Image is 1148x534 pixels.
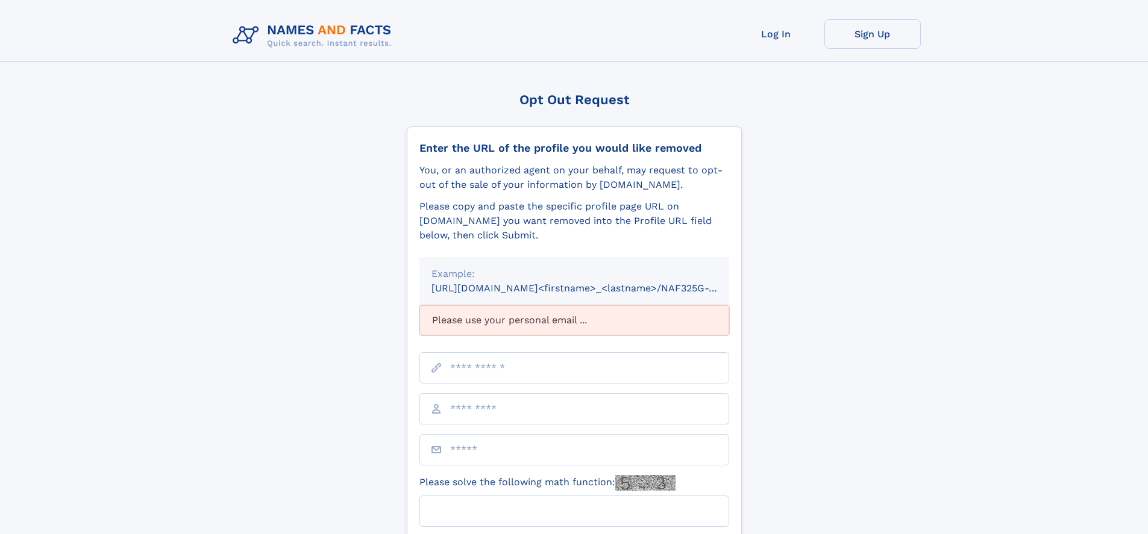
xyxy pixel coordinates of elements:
a: Sign Up [824,19,921,49]
img: Logo Names and Facts [228,19,401,52]
div: Example: [431,267,717,281]
small: [URL][DOMAIN_NAME]<firstname>_<lastname>/NAF325G-xxxxxxxx [431,282,752,294]
div: Please copy and paste the specific profile page URL on [DOMAIN_NAME] you want removed into the Pr... [419,199,729,243]
label: Please solve the following math function: [419,475,676,491]
div: Enter the URL of the profile you would like removed [419,141,729,155]
div: Please use your personal email ... [419,305,729,335]
div: Opt Out Request [407,92,742,107]
div: You, or an authorized agent on your behalf, may request to opt-out of the sale of your informatio... [419,163,729,192]
a: Log In [728,19,824,49]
